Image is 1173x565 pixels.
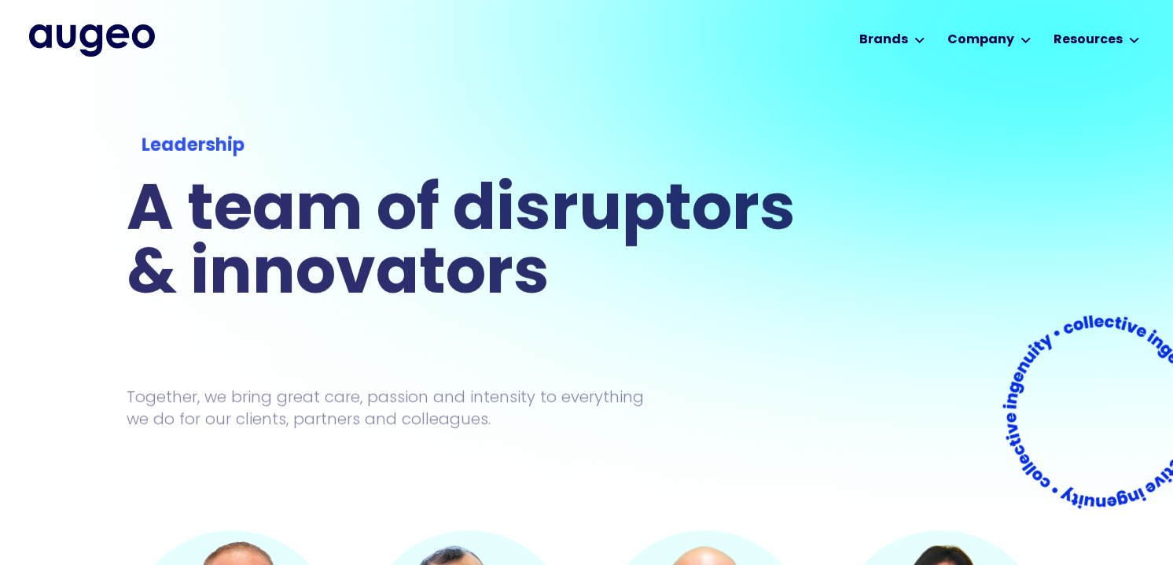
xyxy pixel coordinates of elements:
[1053,31,1123,50] div: Resources
[29,24,155,56] a: home
[127,386,667,430] p: Together, we bring great care, passion and intensity to everything we do for our clients, partner...
[29,24,155,56] img: Augeo's full logo in midnight blue.
[142,133,790,160] div: Leadership
[127,181,806,308] h1: A team of disruptors & innovators
[859,31,908,50] div: Brands
[947,31,1014,50] div: Company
